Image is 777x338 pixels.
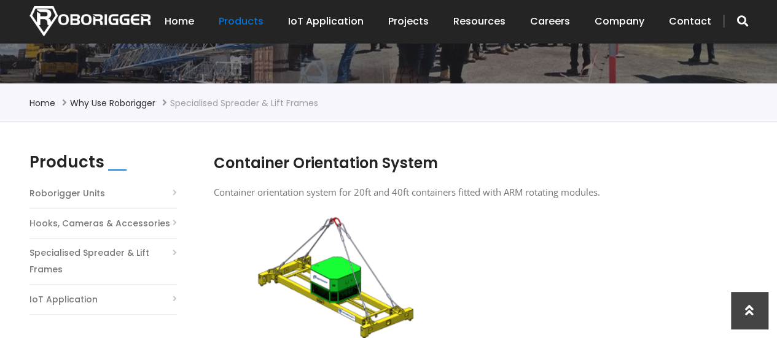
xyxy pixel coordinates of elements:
[214,184,730,201] p: Container orientation system for 20ft and 40ft containers fitted with ARM rotating modules.
[29,153,104,172] h2: Products
[70,97,155,109] a: Why use Roborigger
[29,6,150,36] img: Nortech
[170,96,318,110] li: Specialised Spreader & Lift Frames
[530,2,570,40] a: Careers
[453,2,506,40] a: Resources
[29,97,55,109] a: Home
[219,2,264,40] a: Products
[388,2,429,40] a: Projects
[595,2,644,40] a: Company
[165,2,194,40] a: Home
[29,185,105,202] a: Roborigger Units
[669,2,711,40] a: Contact
[29,215,170,232] a: Hooks, Cameras & Accessories
[29,291,98,308] a: IoT Application
[288,2,364,40] a: IoT Application
[214,153,730,174] h2: Container Orientation System
[29,245,177,278] a: Specialised Spreader & Lift Frames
